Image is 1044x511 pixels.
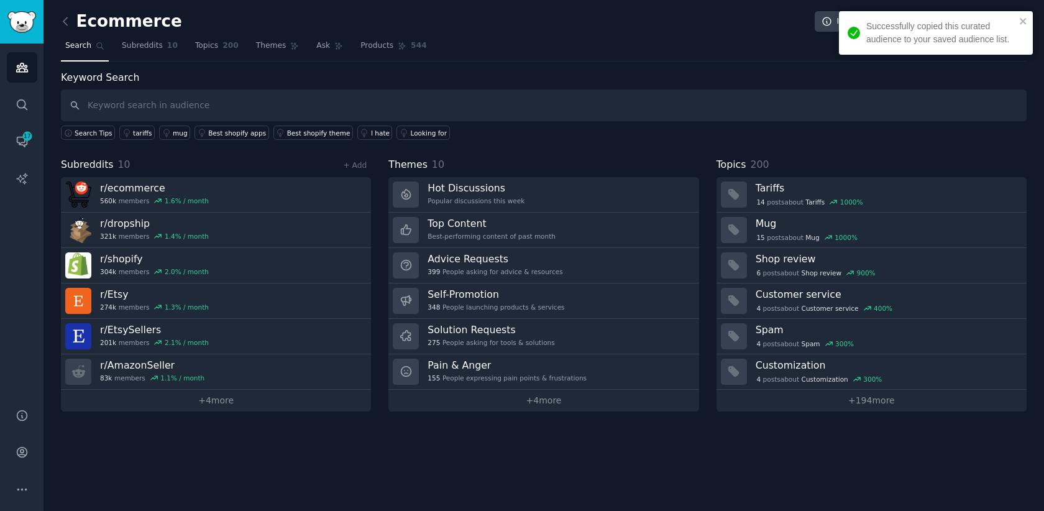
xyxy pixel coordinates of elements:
span: 155 [428,374,440,382]
div: tariffs [133,129,152,137]
div: 400 % [874,304,892,313]
img: dropship [65,217,91,243]
span: 274k [100,303,116,311]
button: close [1019,16,1028,26]
h3: Customization [756,359,1018,372]
span: Products [360,40,393,52]
a: +4more [61,390,371,412]
div: 1000 % [835,233,858,242]
h3: Shop review [756,252,1018,265]
a: + Add [343,161,367,170]
img: shopify [65,252,91,279]
span: Themes [256,40,286,52]
div: 1.1 % / month [160,374,204,382]
a: +4more [388,390,698,412]
a: Solution Requests275People asking for tools & solutions [388,319,698,354]
div: members [100,267,209,276]
h3: Spam [756,323,1018,336]
span: 83k [100,374,112,382]
a: Pain & Anger155People expressing pain points & frustrations [388,354,698,390]
a: r/Etsy274kmembers1.3% / month [61,283,371,319]
div: post s about [756,338,855,349]
div: members [100,338,209,347]
h2: Ecommerce [61,12,182,32]
h3: Mug [756,217,1018,230]
a: r/shopify304kmembers2.0% / month [61,248,371,283]
button: Search Tips [61,126,115,140]
div: members [100,196,209,205]
span: 6 [756,269,761,277]
div: 2.1 % / month [165,338,209,347]
div: I hate [371,129,390,137]
h3: Tariffs [756,182,1018,195]
a: r/AmazonSeller83kmembers1.1% / month [61,354,371,390]
span: Subreddits [61,157,114,173]
img: GummySearch logo [7,11,36,33]
h3: Hot Discussions [428,182,524,195]
a: +194more [717,390,1027,412]
img: EtsySellers [65,323,91,349]
span: Themes [388,157,428,173]
div: 900 % [857,269,876,277]
div: members [100,232,209,241]
span: Search Tips [75,129,112,137]
div: post s about [756,374,883,385]
div: People asking for advice & resources [428,267,562,276]
a: Hot DiscussionsPopular discussions this week [388,177,698,213]
h3: r/ ecommerce [100,182,209,195]
span: 200 [750,159,769,170]
span: 10 [167,40,178,52]
a: Self-Promotion348People launching products & services [388,283,698,319]
div: 1.3 % / month [165,303,209,311]
h3: r/ shopify [100,252,209,265]
span: Subreddits [122,40,163,52]
span: 544 [411,40,427,52]
a: Info [815,11,861,32]
img: Etsy [65,288,91,314]
span: Spam [802,339,820,348]
span: Search [65,40,91,52]
img: ecommerce [65,182,91,208]
a: Best shopify apps [195,126,269,140]
label: Keyword Search [61,71,139,83]
div: members [100,303,209,311]
span: 4 [756,339,761,348]
span: 201k [100,338,116,347]
h3: Self-Promotion [428,288,564,301]
a: Tariffs14postsaboutTariffs1000% [717,177,1027,213]
span: Topics [195,40,218,52]
div: Popular discussions this week [428,196,524,205]
span: 348 [428,303,440,311]
span: 10 [432,159,444,170]
a: Looking for [396,126,449,140]
h3: Top Content [428,217,556,230]
span: Topics [717,157,746,173]
div: Looking for [410,129,447,137]
a: Customer service4postsaboutCustomer service400% [717,283,1027,319]
div: Best shopify theme [287,129,350,137]
span: 14 [756,198,764,206]
span: 10 [118,159,130,170]
div: People asking for tools & solutions [428,338,554,347]
span: Mug [805,233,819,242]
div: 1000 % [840,198,863,206]
span: 304k [100,267,116,276]
a: Search [61,36,109,62]
div: Best shopify apps [208,129,266,137]
div: 2.0 % / month [165,267,209,276]
a: r/ecommerce560kmembers1.6% / month [61,177,371,213]
div: post s about [756,267,877,279]
h3: Advice Requests [428,252,562,265]
span: 17 [22,132,33,140]
a: tariffs [119,126,155,140]
a: Customization4postsaboutCustomization300% [717,354,1027,390]
a: Topics200 [191,36,243,62]
a: 17 [7,126,37,157]
a: Products544 [356,36,431,62]
span: Ask [316,40,330,52]
div: post s about [756,196,864,208]
div: 1.4 % / month [165,232,209,241]
div: Successfully copied this curated audience to your saved audience list. [866,20,1015,46]
h3: Pain & Anger [428,359,587,372]
span: 275 [428,338,440,347]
